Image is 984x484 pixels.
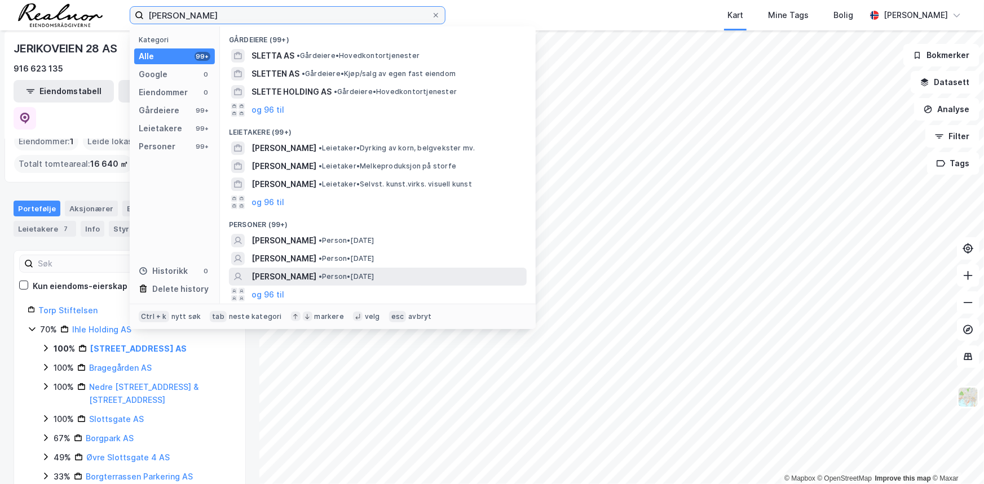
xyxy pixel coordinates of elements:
[65,201,118,216] div: Aksjonærer
[251,103,284,117] button: og 96 til
[109,221,155,237] div: Styret
[38,305,98,315] a: Torp Stiftelsen
[195,52,210,61] div: 99+
[727,8,743,22] div: Kart
[139,264,188,278] div: Historikk
[884,8,948,22] div: [PERSON_NAME]
[408,312,431,321] div: avbryt
[18,3,103,27] img: realnor-logo.934646d98de889bb5806.png
[957,387,979,408] img: Z
[54,342,75,356] div: 100%
[875,474,931,482] a: Improve this map
[171,312,201,321] div: nytt søk
[315,312,344,321] div: markere
[220,26,536,47] div: Gårdeiere (99+)
[319,144,475,153] span: Leietaker • Dyrking av korn, belgvekster mv.
[251,141,316,155] span: [PERSON_NAME]
[14,80,114,103] button: Eiendomstabell
[81,221,104,237] div: Info
[118,80,219,103] button: Leietakertabell
[319,254,374,263] span: Person • [DATE]
[319,272,374,281] span: Person • [DATE]
[334,87,337,96] span: •
[201,70,210,79] div: 0
[251,252,316,265] span: [PERSON_NAME]
[319,162,456,171] span: Leietaker • Melkeproduksjon på storfe
[914,98,979,121] button: Analyse
[928,430,984,484] div: Kontrollprogram for chat
[14,221,76,237] div: Leietakere
[302,69,456,78] span: Gårdeiere • Kjøp/salg av egen fast eiendom
[14,201,60,216] div: Portefølje
[14,155,133,173] div: Totalt tomteareal :
[768,8,809,22] div: Mine Tags
[83,132,163,150] div: Leide lokasjoner :
[86,452,170,462] a: Øvre Slottsgate 4 AS
[33,255,157,272] input: Søk
[319,144,322,152] span: •
[144,7,431,24] input: Søk på adresse, matrikkel, gårdeiere, leietakere eller personer
[195,142,210,151] div: 99+
[54,361,74,375] div: 100%
[139,104,179,117] div: Gårdeiere
[139,86,188,99] div: Eiendommer
[784,474,815,482] a: Mapbox
[33,279,127,293] div: Kun eiendoms-eierskap
[229,312,282,321] div: neste kategori
[319,254,322,263] span: •
[251,49,294,63] span: SLETTA AS
[389,311,407,322] div: esc
[152,282,209,296] div: Delete history
[139,50,154,63] div: Alle
[251,196,284,209] button: og 96 til
[72,325,131,334] a: Ihle Holding AS
[40,323,57,336] div: 70%
[251,159,316,173] span: [PERSON_NAME]
[90,344,187,353] a: [STREET_ADDRESS] AS
[928,430,984,484] iframe: Chat Widget
[60,223,72,234] div: 7
[302,69,305,78] span: •
[201,88,210,97] div: 0
[297,51,420,60] span: Gårdeiere • Hovedkontortjenester
[195,106,210,115] div: 99+
[122,201,192,216] div: Eiendommer
[297,51,300,60] span: •
[90,157,128,171] span: 16 640 ㎡
[903,44,979,66] button: Bokmerker
[818,474,872,482] a: OpenStreetMap
[833,8,853,22] div: Bolig
[54,470,70,483] div: 33%
[251,177,316,191] span: [PERSON_NAME]
[319,236,374,245] span: Person • [DATE]
[54,432,70,445] div: 67%
[54,412,74,426] div: 100%
[220,211,536,232] div: Personer (99+)
[251,288,284,301] button: og 96 til
[251,67,299,81] span: SLETTEN AS
[89,382,198,405] a: Nedre [STREET_ADDRESS] & [STREET_ADDRESS]
[89,414,144,424] a: Slottsgate AS
[14,39,120,57] div: JERIKOVEIEN 28 AS
[927,152,979,175] button: Tags
[86,472,193,481] a: Borgterrassen Parkering AS
[365,312,380,321] div: velg
[195,124,210,133] div: 99+
[210,311,227,322] div: tab
[319,162,322,170] span: •
[251,234,316,247] span: [PERSON_NAME]
[201,267,210,276] div: 0
[70,135,74,148] span: 1
[139,122,182,135] div: Leietakere
[334,87,457,96] span: Gårdeiere • Hovedkontortjenester
[220,119,536,139] div: Leietakere (99+)
[139,35,215,44] div: Kategori
[251,270,316,283] span: [PERSON_NAME]
[139,140,175,153] div: Personer
[911,71,979,94] button: Datasett
[139,311,169,322] div: Ctrl + k
[14,62,63,76] div: 916 623 135
[319,236,322,245] span: •
[319,180,472,189] span: Leietaker • Selvst. kunst.virks. visuell kunst
[319,180,322,188] span: •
